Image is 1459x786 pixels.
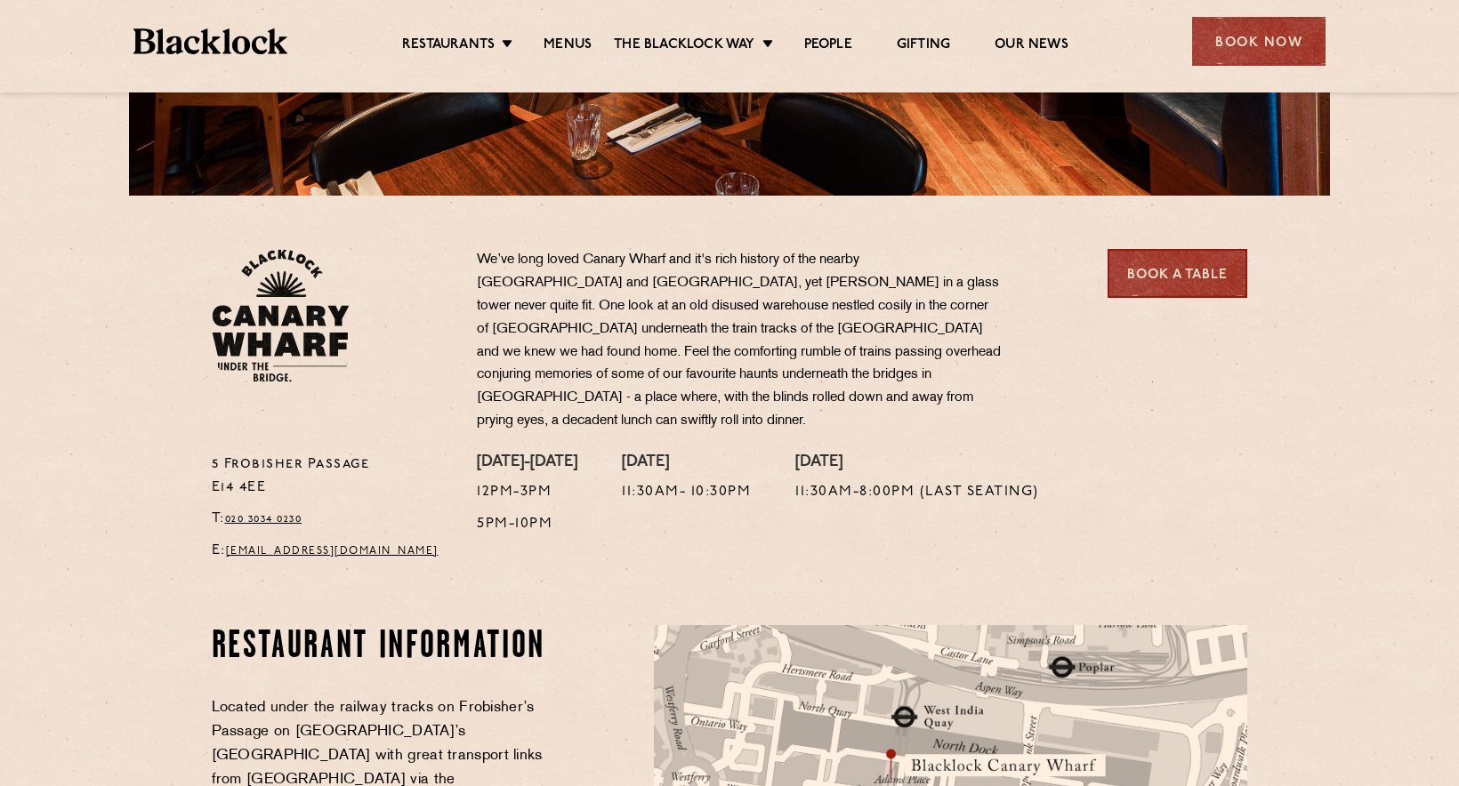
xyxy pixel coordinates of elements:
p: 5pm-10pm [477,513,577,536]
p: 11:30am- 10:30pm [622,481,751,504]
a: The Blacklock Way [614,36,754,56]
a: Our News [995,36,1068,56]
a: People [804,36,852,56]
h2: Restaurant Information [212,625,552,670]
div: Book Now [1192,17,1326,66]
p: E: [212,540,451,563]
a: Book a Table [1108,249,1247,298]
a: Gifting [897,36,950,56]
a: Menus [544,36,592,56]
p: We’ve long loved Canary Wharf and it's rich history of the nearby [GEOGRAPHIC_DATA] and [GEOGRAPH... [477,249,1002,433]
a: [EMAIL_ADDRESS][DOMAIN_NAME] [226,546,439,557]
h4: [DATE] [795,453,1039,473]
img: BL_Textured_Logo-footer-cropped.svg [133,28,287,54]
p: 12pm-3pm [477,481,577,504]
h4: [DATE] [622,453,751,473]
a: Restaurants [402,36,495,56]
p: 11:30am-8:00pm (Last Seating) [795,481,1039,504]
p: T: [212,508,451,531]
img: BL_CW_Logo_Website.svg [212,249,350,382]
p: 5 Frobisher Passage E14 4EE [212,453,451,500]
a: 020 3034 0230 [225,514,302,525]
h4: [DATE]-[DATE] [477,453,577,473]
